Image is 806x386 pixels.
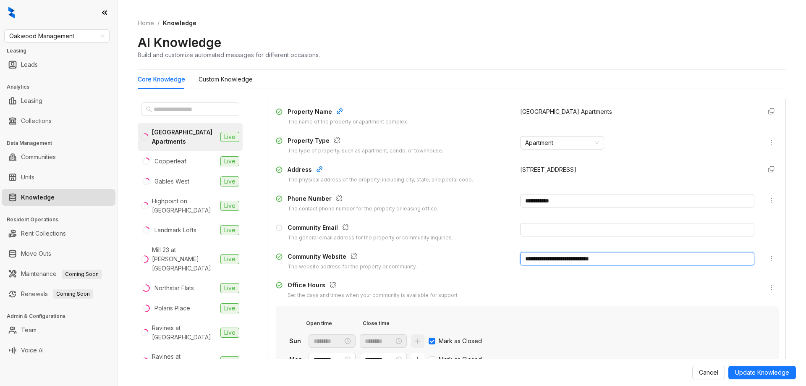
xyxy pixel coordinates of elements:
div: The physical address of the property, including city, state, and postal code. [288,176,473,184]
span: Live [220,254,239,264]
a: Voice AI [21,342,44,359]
li: Communities [2,149,115,165]
span: more [768,139,775,146]
img: logo [8,7,15,18]
span: more [768,197,775,204]
div: The name of the property or apartment complex. [288,118,408,126]
a: Units [21,169,34,186]
span: Live [220,283,239,293]
a: Home [136,18,156,28]
span: plus [414,356,421,363]
span: Live [220,356,239,366]
a: Leasing [21,92,42,109]
div: The contact phone number for the property or leasing office. [288,205,438,213]
div: Open time [306,320,363,328]
div: Gables West [154,177,189,186]
div: Mill 23 at [PERSON_NAME][GEOGRAPHIC_DATA] [152,245,217,273]
span: more [768,284,775,291]
span: Live [220,225,239,235]
a: RenewalsComing Soon [21,286,93,302]
h3: Data Management [7,139,117,147]
span: Live [220,201,239,211]
a: Leads [21,56,38,73]
div: Sun [289,336,304,346]
a: Rent Collections [21,225,66,242]
li: Leasing [2,92,115,109]
div: Set the days and times when your community is available for support [288,291,458,299]
span: Mark as Closed [435,355,485,364]
span: [GEOGRAPHIC_DATA] Apartments [520,108,612,115]
span: Apartment [525,137,599,149]
div: The general email address for the property or community inquiries. [288,234,453,242]
div: [STREET_ADDRESS] [520,165,754,174]
li: Units [2,169,115,186]
li: Rent Collections [2,225,115,242]
div: Core Knowledge [138,75,185,84]
li: Collections [2,113,115,129]
h2: AI Knowledge [138,34,221,50]
div: Address [288,165,473,176]
h3: Admin & Configurations [7,312,117,320]
span: Live [220,176,239,186]
span: more [768,255,775,262]
div: Community Website [288,252,417,263]
span: Live [220,328,239,338]
span: search [146,106,152,112]
a: Collections [21,113,52,129]
span: Live [220,132,239,142]
span: Live [220,303,239,313]
li: / [157,18,160,28]
h3: Resident Operations [7,216,117,223]
div: Build and customize automated messages for different occasions. [138,50,320,59]
h3: Analytics [7,83,117,91]
div: Custom Knowledge [199,75,253,84]
li: Maintenance [2,265,115,282]
h3: Leasing [7,47,117,55]
div: Ravines at [GEOGRAPHIC_DATA] [152,323,217,342]
div: Close time [363,320,390,328]
li: Voice AI [2,342,115,359]
span: Mark as Closed [435,336,485,346]
div: Polaris Place [154,304,190,313]
div: Ravines at [GEOGRAPHIC_DATA] [152,352,217,370]
div: [GEOGRAPHIC_DATA] Apartments [152,128,217,146]
span: Oakwood Management [9,30,105,42]
div: Community Email [288,223,453,234]
span: Coming Soon [62,270,102,279]
div: Northstar Flats [154,284,194,293]
li: Team [2,322,115,339]
div: Highpoint on [GEOGRAPHIC_DATA] [152,197,217,215]
div: Phone Number [288,194,438,205]
div: Copperleaf [154,157,186,166]
div: Office Hours [288,281,458,291]
span: Coming Soon [53,289,93,299]
a: Knowledge [21,189,55,206]
li: Renewals [2,286,115,302]
a: Team [21,322,37,339]
div: The website address for the property or community. [288,263,417,271]
li: Knowledge [2,189,115,206]
div: Landmark Lofts [154,226,196,235]
li: Leads [2,56,115,73]
div: Property Type [288,136,443,147]
div: Mon [289,355,304,364]
div: Property Name [288,107,408,118]
span: Knowledge [163,19,196,26]
li: Move Outs [2,245,115,262]
a: Communities [21,149,56,165]
div: The type of property, such as apartment, condo, or townhouse. [288,147,443,155]
a: Move Outs [21,245,51,262]
span: Live [220,156,239,166]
